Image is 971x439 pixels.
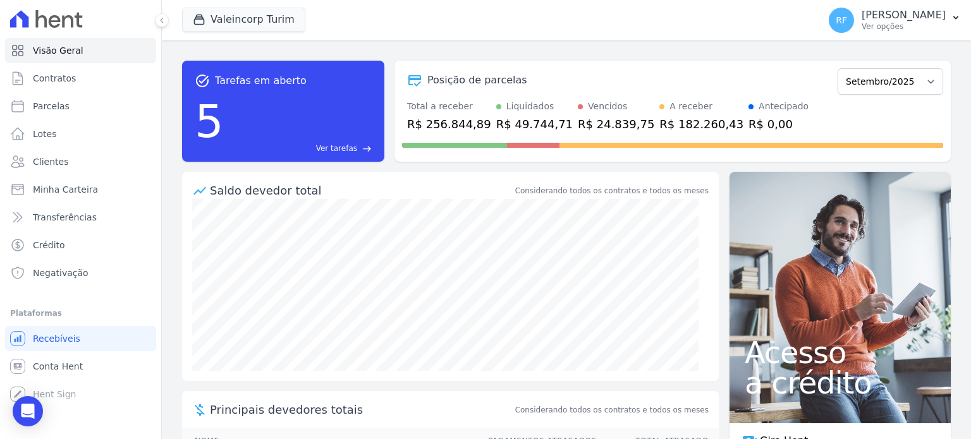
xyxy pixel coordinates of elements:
span: Considerando todos os contratos e todos os meses [515,404,709,416]
button: RF [PERSON_NAME] Ver opções [819,3,971,38]
div: Saldo devedor total [210,182,513,199]
div: Considerando todos os contratos e todos os meses [515,185,709,196]
span: Negativação [33,267,89,279]
div: Liquidados [506,100,554,113]
div: R$ 256.844,89 [407,116,491,133]
div: R$ 24.839,75 [578,116,654,133]
a: Parcelas [5,93,156,119]
a: Conta Hent [5,354,156,379]
span: Principais devedores totais [210,401,513,418]
span: Minha Carteira [33,183,98,196]
span: Parcelas [33,100,70,112]
span: east [362,144,372,153]
a: Contratos [5,66,156,91]
div: R$ 49.744,71 [496,116,573,133]
a: Lotes [5,121,156,147]
span: Lotes [33,128,57,140]
div: Posição de parcelas [427,73,527,88]
span: task_alt [195,73,210,88]
a: Ver tarefas east [229,143,372,154]
p: Ver opções [862,21,946,32]
div: R$ 182.260,43 [659,116,743,133]
span: Acesso [745,337,936,368]
span: Visão Geral [33,44,83,57]
span: Contratos [33,72,76,85]
div: Total a receber [407,100,491,113]
div: Antecipado [759,100,809,113]
p: [PERSON_NAME] [862,9,946,21]
a: Negativação [5,260,156,286]
span: Ver tarefas [316,143,357,154]
div: 5 [195,88,224,154]
button: Valeincorp Turim [182,8,305,32]
a: Recebíveis [5,326,156,351]
div: R$ 0,00 [748,116,809,133]
span: RF [836,16,847,25]
a: Transferências [5,205,156,230]
span: Crédito [33,239,65,251]
a: Visão Geral [5,38,156,63]
div: Plataformas [10,306,151,321]
div: Vencidos [588,100,627,113]
span: Transferências [33,211,97,224]
div: Open Intercom Messenger [13,396,43,426]
a: Crédito [5,232,156,258]
span: Recebíveis [33,332,80,345]
span: Tarefas em aberto [215,73,307,88]
span: Clientes [33,155,68,168]
span: a crédito [745,368,936,398]
div: A receber [669,100,712,113]
span: Conta Hent [33,360,83,373]
a: Minha Carteira [5,177,156,202]
a: Clientes [5,149,156,174]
